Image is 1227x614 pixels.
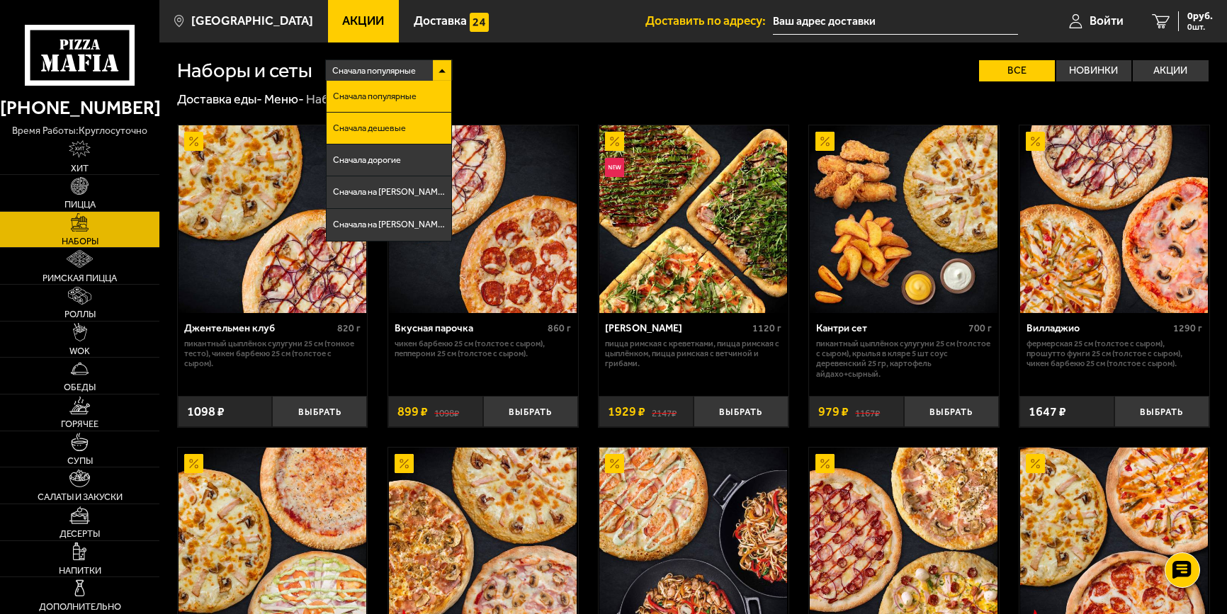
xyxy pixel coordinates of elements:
[470,13,489,32] img: 15daf4d41897b9f0e9f617042186c801.svg
[43,273,117,283] span: Римская пицца
[1020,125,1207,312] img: Вилладжио
[388,125,578,312] a: АкционныйВкусная парочка
[818,405,849,418] span: 979 ₽
[599,125,788,312] a: АкционныйНовинкаМама Миа
[1114,396,1209,427] button: Выбрать
[64,309,96,319] span: Роллы
[1133,60,1208,81] label: Акции
[752,322,781,334] span: 1120 г
[904,396,999,427] button: Выбрать
[855,405,880,418] s: 1167 ₽
[605,454,624,473] img: Акционный
[1027,339,1202,369] p: Фермерская 25 см (толстое с сыром), Прошутто Фунги 25 см (толстое с сыром), Чикен Барбекю 25 см (...
[333,156,401,165] span: Сначала дорогие
[1173,322,1202,334] span: 1290 г
[389,125,576,312] img: Вкусная парочка
[816,339,992,380] p: Пикантный цыплёнок сулугуни 25 см (толстое с сыром), крылья в кляре 5 шт соус деревенский 25 гр, ...
[605,132,624,151] img: Акционный
[184,132,203,151] img: Акционный
[337,322,361,334] span: 820 г
[816,322,965,334] div: Кантри сет
[342,15,384,27] span: Акции
[38,492,123,501] span: Салаты и закуски
[815,454,835,473] img: Акционный
[605,322,748,334] div: [PERSON_NAME]
[694,396,788,427] button: Выбрать
[599,125,786,312] img: Мама Миа
[60,529,100,538] span: Десерты
[645,15,773,27] span: Доставить по адресу:
[64,382,96,392] span: Обеды
[810,125,997,312] img: Кантри сет
[605,339,781,369] p: Пицца Римская с креветками, Пицца Римская с цыплёнком, Пицца Римская с ветчиной и грибами.
[397,405,428,418] span: 899 ₽
[62,237,98,246] span: Наборы
[69,346,90,356] span: WOK
[178,125,368,312] a: АкционныйДжентельмен клуб
[177,60,312,81] h1: Наборы и сеты
[179,125,366,312] img: Джентельмен клуб
[264,91,304,107] a: Меню-
[306,91,351,108] div: Наборы
[71,164,89,173] span: Хит
[434,405,459,418] s: 1098 ₽
[1056,60,1131,81] label: Новинки
[605,158,624,177] img: Новинка
[773,8,1018,35] input: Ваш адрес доставки
[1187,11,1213,21] span: 0 руб.
[1019,125,1209,312] a: АкционныйВилладжио
[333,92,417,101] span: Сначала популярные
[815,132,835,151] img: Акционный
[1090,15,1124,27] span: Войти
[64,200,96,209] span: Пицца
[979,60,1054,81] label: Все
[177,91,262,107] a: Доставка еды-
[61,419,98,428] span: Горячее
[1029,405,1066,418] span: 1647 ₽
[414,15,467,27] span: Доставка
[184,322,333,334] div: Джентельмен клуб
[39,602,121,611] span: Дополнительно
[395,322,543,334] div: Вкусная парочка
[548,322,571,334] span: 860 г
[272,396,367,427] button: Выбрать
[184,339,360,369] p: Пикантный цыплёнок сулугуни 25 см (тонкое тесто), Чикен Барбекю 25 см (толстое с сыром).
[1026,132,1045,151] img: Акционный
[184,454,203,473] img: Акционный
[191,15,313,27] span: [GEOGRAPHIC_DATA]
[1026,454,1045,473] img: Акционный
[1187,23,1213,31] span: 0 шт.
[968,322,992,334] span: 700 г
[59,566,101,575] span: Напитки
[809,125,999,312] a: АкционныйКантри сет
[483,396,578,427] button: Выбрать
[187,405,225,418] span: 1098 ₽
[333,188,445,197] span: Сначала на [PERSON_NAME]
[395,454,414,473] img: Акционный
[332,59,416,83] span: Сначала популярные
[652,405,677,418] s: 2147 ₽
[1027,322,1170,334] div: Вилладжио
[395,339,570,359] p: Чикен Барбекю 25 см (толстое с сыром), Пепперони 25 см (толстое с сыром).
[67,456,93,465] span: Супы
[608,405,645,418] span: 1929 ₽
[333,220,445,229] span: Сначала на [PERSON_NAME]
[333,124,406,133] span: Сначала дешевые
